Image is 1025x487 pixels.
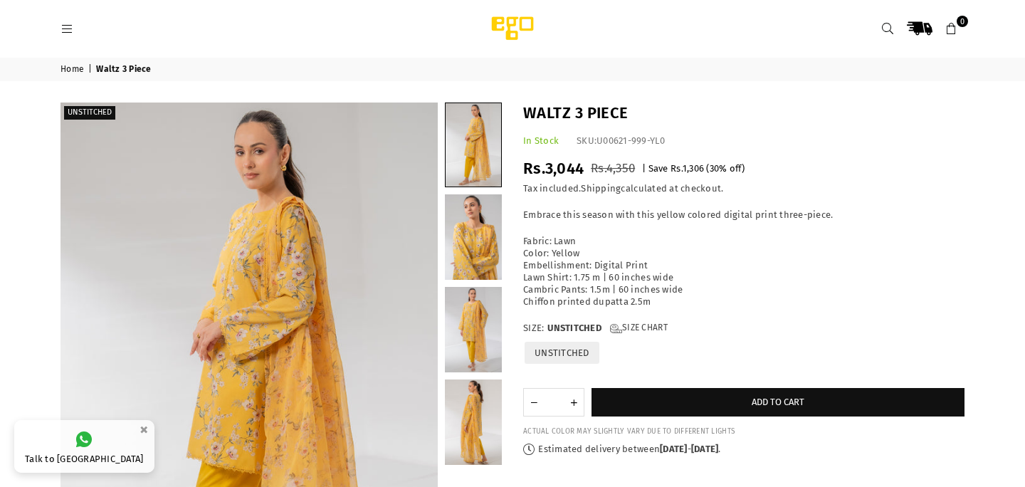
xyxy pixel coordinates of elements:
quantity-input: Quantity [523,388,584,417]
time: [DATE] [691,444,719,454]
nav: breadcrumbs [50,58,975,81]
img: Ego [452,14,573,43]
a: Size Chart [610,323,668,335]
button: Add to cart [592,388,964,417]
a: Talk to [GEOGRAPHIC_DATA] [14,420,154,473]
div: ACTUAL COLOR MAY SLIGHTLY VARY DUE TO DIFFERENT LIGHTS [523,427,964,436]
a: Home [61,64,86,75]
label: Unstitched [64,106,115,120]
p: Embrace this season with this yellow colored digital print three-piece. [523,209,964,221]
div: SKU: [577,135,665,147]
a: Menu [54,23,80,33]
span: UNSTITCHED [547,323,601,335]
span: ( % off) [706,163,745,174]
span: 0 [957,16,968,27]
span: | [88,64,94,75]
span: Save [648,163,668,174]
a: 0 [939,16,964,41]
span: Rs.3,044 [523,159,584,178]
label: Size: [523,323,964,335]
span: 30 [710,163,720,174]
a: Shipping [581,183,621,194]
span: Waltz 3 Piece [96,64,153,75]
span: U00621-999-YL0 [596,135,665,146]
span: | [642,163,646,174]
span: Rs.1,306 [671,163,704,174]
span: Add to cart [752,397,804,407]
label: UNSTITCHED [523,340,601,365]
span: Rs.4,350 [591,161,635,176]
span: In Stock [523,135,559,146]
p: Fabric: Lawn Color: Yellow Embellishment: Digital Print Lawn Shirt: 1.75 m | 60 inches wide Cambr... [523,236,964,308]
div: Tax included. calculated at checkout. [523,183,964,195]
button: × [135,418,152,441]
a: Search [875,16,900,41]
time: [DATE] [660,444,688,454]
p: Estimated delivery between - . [523,444,964,456]
h1: Waltz 3 Piece [523,103,964,125]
